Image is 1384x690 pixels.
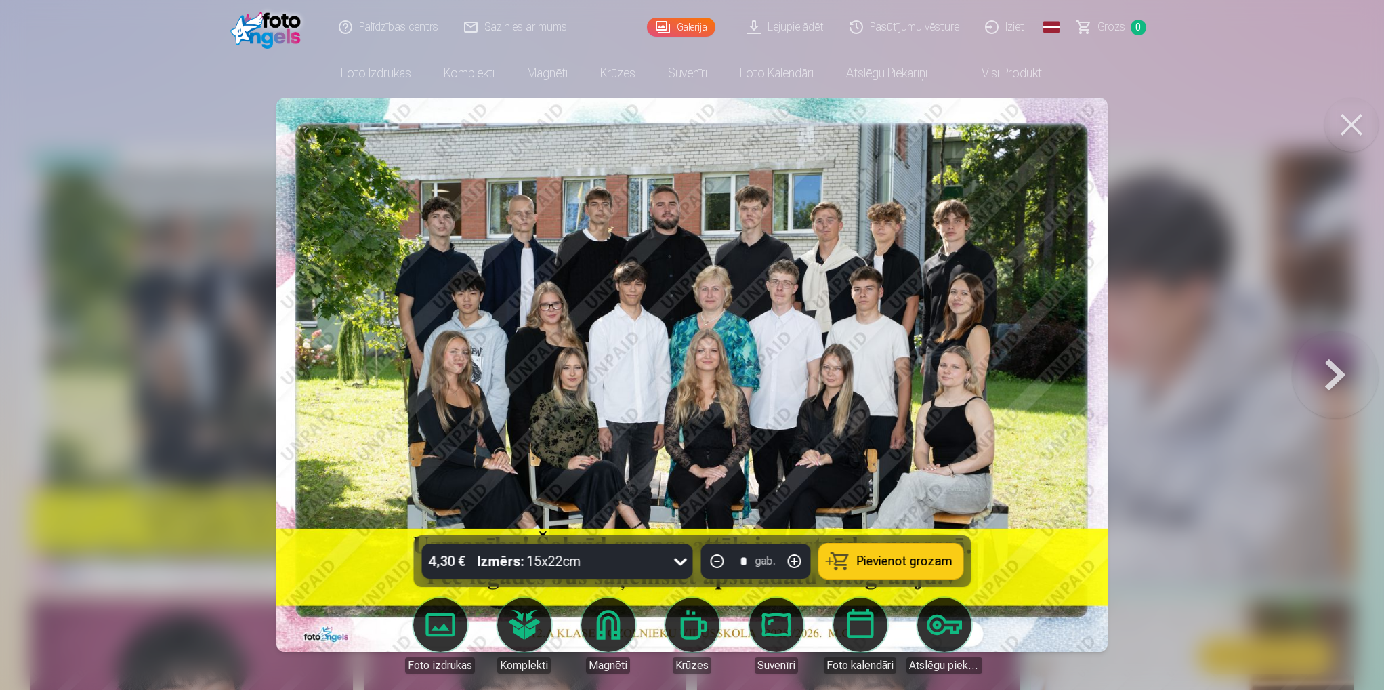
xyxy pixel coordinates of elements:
div: Atslēgu piekariņi [906,657,982,674]
a: Visi produkti [944,54,1060,92]
div: Suvenīri [755,657,798,674]
a: Krūzes [654,598,730,674]
div: 4,30 € [421,544,471,579]
div: Komplekti [497,657,551,674]
span: Grozs [1097,19,1125,35]
div: gab. [755,553,775,569]
div: Krūzes [673,657,711,674]
a: Foto izdrukas [402,598,478,674]
a: Foto kalendāri [724,54,830,92]
a: Foto izdrukas [324,54,427,92]
a: Atslēgu piekariņi [830,54,944,92]
img: /fa1 [230,5,308,49]
span: 0 [1131,20,1146,35]
strong: Izmērs : [477,552,524,571]
span: Pievienot grozam [856,555,952,567]
a: Foto kalendāri [822,598,898,674]
div: Magnēti [586,657,630,674]
div: 15x22cm [477,544,581,579]
a: Magnēti [511,54,584,92]
a: Magnēti [570,598,646,674]
div: Foto izdrukas [405,657,475,674]
button: Pievienot grozam [818,544,963,579]
a: Komplekti [486,598,562,674]
a: Komplekti [427,54,511,92]
div: Foto kalendāri [824,657,896,674]
a: Krūzes [584,54,652,92]
a: Suvenīri [652,54,724,92]
a: Galerija [647,18,715,37]
a: Atslēgu piekariņi [906,598,982,674]
a: Suvenīri [738,598,814,674]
